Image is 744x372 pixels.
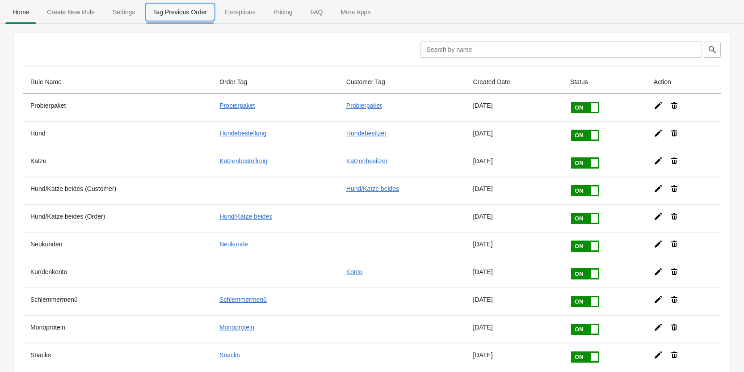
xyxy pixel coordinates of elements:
[23,149,212,177] th: Katze
[466,260,563,287] td: [DATE]
[466,177,563,204] td: [DATE]
[219,324,254,331] a: Monoprotein
[5,4,36,20] span: Home
[23,343,212,371] th: Snacks
[219,157,267,165] a: Katzenbestellung
[346,268,363,275] a: Konto
[563,70,647,94] th: Status
[23,94,212,121] th: Probierpaket
[23,121,212,149] th: Hund
[4,0,38,24] button: Home
[266,4,300,20] span: Pricing
[40,4,102,20] span: Create New Rule
[23,287,212,315] th: Schlemmermenü
[219,213,272,220] a: Hund/Katze beides
[23,315,212,343] th: Monoprotein
[647,70,721,94] th: Action
[420,42,702,58] input: Search by name
[466,94,563,121] td: [DATE]
[23,177,212,204] th: Hund/Katze beides (Customer)
[303,4,330,20] span: FAQ
[105,4,143,20] span: Settings
[333,4,378,20] span: More Apps
[219,102,255,109] a: Probierpaket
[23,204,212,232] th: Hund/Katze beides (Order)
[466,232,563,260] td: [DATE]
[466,70,563,94] th: Created Date
[346,102,382,109] a: Probierpaket
[212,70,339,94] th: Order Tag
[38,0,104,24] button: Create_New_Rule
[104,0,144,24] button: Settings
[339,70,466,94] th: Customer Tag
[346,130,387,137] a: Hundebesitzer
[219,296,267,303] a: Schlemmermenü
[23,70,212,94] th: Rule Name
[219,241,248,248] a: Neukunde
[466,149,563,177] td: [DATE]
[219,130,266,137] a: Hundebestellung
[466,121,563,149] td: [DATE]
[346,157,388,165] a: Katzenbesitzer
[466,204,563,232] td: [DATE]
[23,260,212,287] th: Kundenkonto
[219,351,240,359] a: Snacks
[146,4,214,20] span: Tag Previous Order
[346,185,399,192] a: Hund/Katze beides
[466,287,563,315] td: [DATE]
[466,315,563,343] td: [DATE]
[466,343,563,371] td: [DATE]
[23,232,212,260] th: Neukunden
[218,4,262,20] span: Exceptions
